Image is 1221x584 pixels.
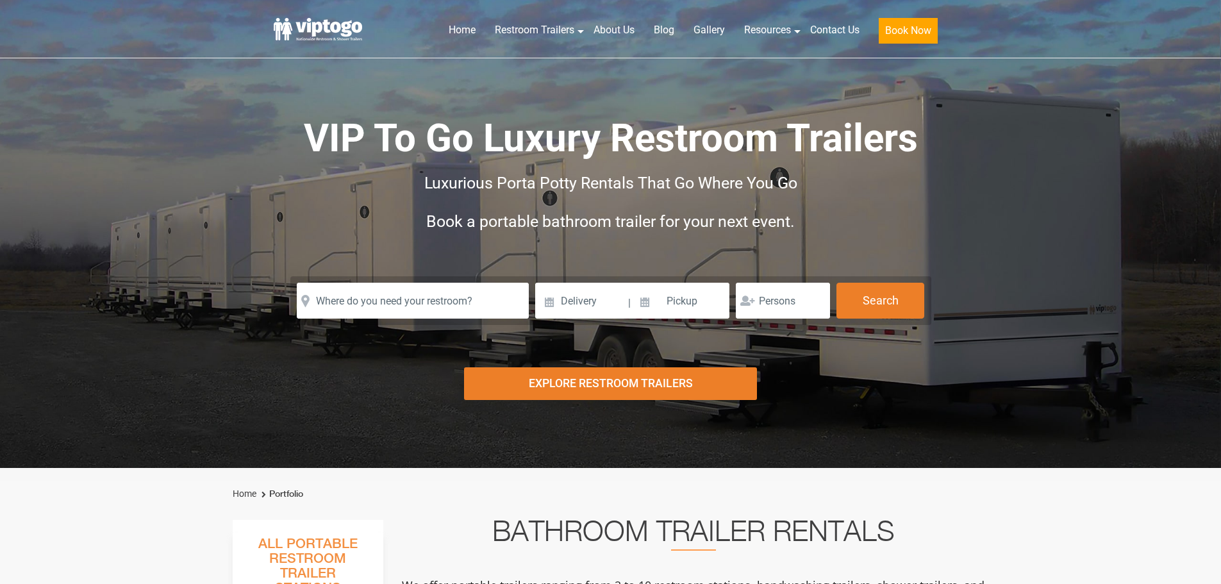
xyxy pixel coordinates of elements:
div: Explore Restroom Trailers [464,367,757,400]
a: Resources [735,16,801,44]
a: Gallery [684,16,735,44]
h2: Bathroom Trailer Rentals [401,520,986,551]
input: Where do you need your restroom? [297,283,529,319]
a: Home [439,16,485,44]
input: Delivery [535,283,627,319]
button: Book Now [879,18,938,44]
button: Search [836,283,924,319]
li: Portfolio [258,487,303,502]
a: Restroom Trailers [485,16,584,44]
a: Blog [644,16,684,44]
span: | [628,283,631,324]
input: Persons [736,283,830,319]
a: Home [233,488,256,499]
input: Pickup [633,283,730,319]
span: Book a portable bathroom trailer for your next event. [426,212,795,231]
span: Luxurious Porta Potty Rentals That Go Where You Go [424,174,797,192]
span: VIP To Go Luxury Restroom Trailers [304,115,918,161]
a: About Us [584,16,644,44]
a: Contact Us [801,16,869,44]
a: Book Now [869,16,947,51]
